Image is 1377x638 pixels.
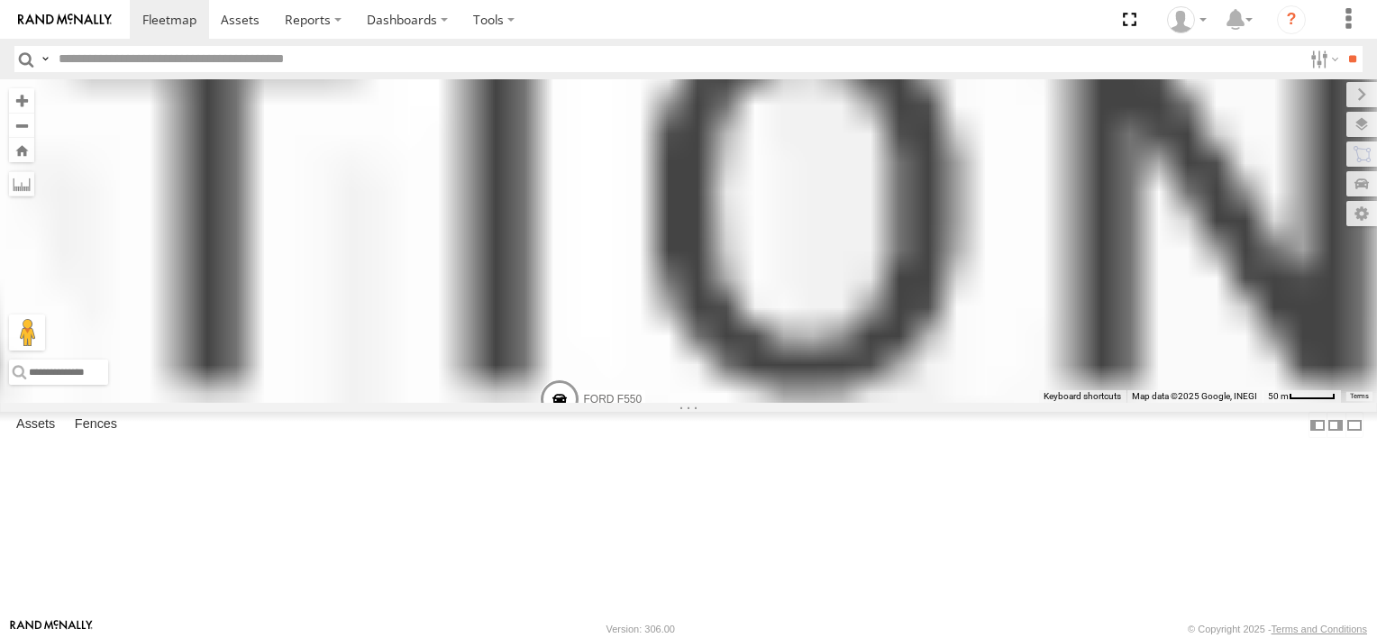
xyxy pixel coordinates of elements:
[7,413,64,438] label: Assets
[10,620,93,638] a: Visit our Website
[9,113,34,138] button: Zoom out
[1350,392,1369,399] a: Terms (opens in new tab)
[1272,624,1367,634] a: Terms and Conditions
[9,314,45,351] button: Drag Pegman onto the map to open Street View
[1345,412,1363,438] label: Hide Summary Table
[1132,391,1257,401] span: Map data ©2025 Google, INEGI
[66,413,126,438] label: Fences
[1263,390,1341,403] button: Map Scale: 50 m per 48 pixels
[583,392,642,405] span: FORD F550
[1161,6,1213,33] div: Lupe Hernandez
[38,46,52,72] label: Search Query
[9,88,34,113] button: Zoom in
[9,138,34,162] button: Zoom Home
[1303,46,1342,72] label: Search Filter Options
[18,14,112,26] img: rand-logo.svg
[1346,201,1377,226] label: Map Settings
[1327,412,1345,438] label: Dock Summary Table to the Right
[9,171,34,196] label: Measure
[1309,412,1327,438] label: Dock Summary Table to the Left
[606,624,675,634] div: Version: 306.00
[1044,390,1121,403] button: Keyboard shortcuts
[1268,391,1289,401] span: 50 m
[1277,5,1306,34] i: ?
[1188,624,1367,634] div: © Copyright 2025 -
